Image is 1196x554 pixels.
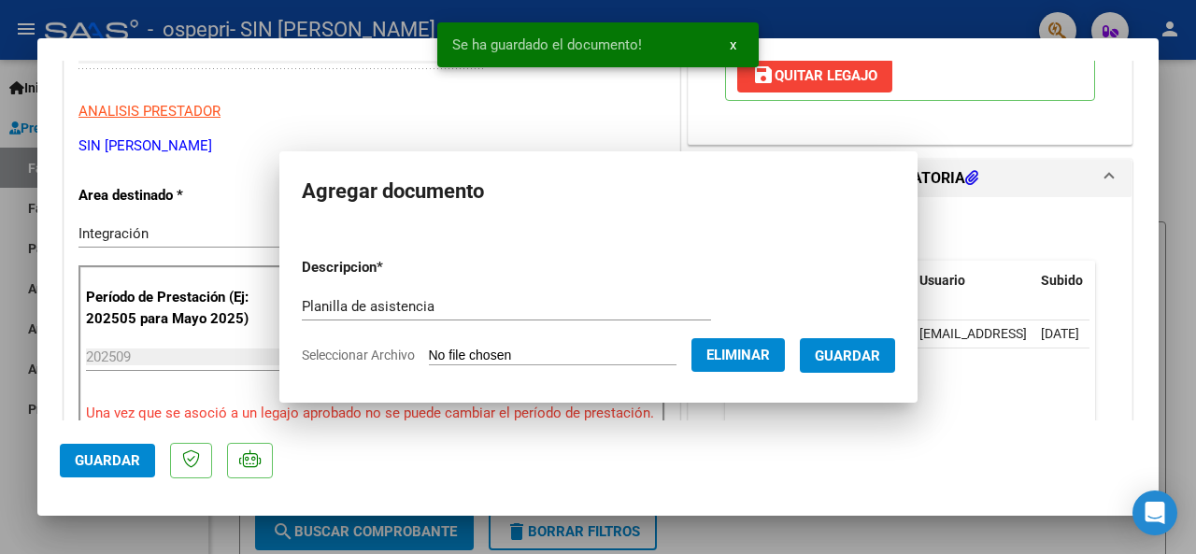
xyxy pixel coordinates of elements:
span: Guardar [815,348,880,364]
datatable-header-cell: Subido [1033,261,1127,301]
p: Descripcion [302,257,480,278]
datatable-header-cell: Usuario [912,261,1033,301]
span: [DATE] [1041,326,1079,341]
div: Open Intercom Messenger [1132,490,1177,535]
button: Quitar Legajo [737,59,892,92]
p: Período de Prestación (Ej: 202505 para Mayo 2025) [86,287,258,329]
span: Guardar [75,452,140,469]
button: Guardar [60,444,155,477]
h2: Agregar documento [302,174,895,209]
button: x [715,28,751,62]
p: Una vez que se asoció a un legajo aprobado no se puede cambiar el período de prestación. [86,403,658,424]
span: Subido [1041,273,1083,288]
button: Guardar [800,338,895,373]
span: Usuario [919,273,965,288]
span: x [730,36,736,53]
button: Eliminar [691,338,785,372]
span: Seleccionar Archivo [302,348,415,362]
p: SIN [PERSON_NAME] [78,135,665,157]
span: Quitar Legajo [752,67,877,84]
span: ANALISIS PRESTADOR [78,103,221,120]
span: Eliminar [706,347,770,363]
p: Area destinado * [78,185,254,206]
span: Se ha guardado el documento! [452,36,642,54]
span: Integración [78,225,149,242]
